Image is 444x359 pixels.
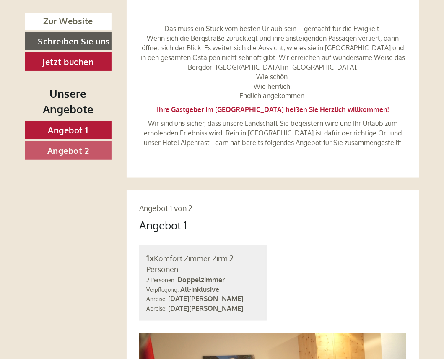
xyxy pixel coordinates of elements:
[177,276,225,284] b: Doppelzimmer
[168,295,243,303] b: [DATE][PERSON_NAME]
[139,217,187,233] div: Angebot 1
[214,152,332,161] span: --------------------------------------------------------
[25,52,112,71] a: Jetzt buchen
[128,23,261,48] div: Guten Tag, wie können wir Ihnen helfen?
[146,253,154,264] b: 1x
[25,86,112,117] div: Unsere Angebote
[119,6,149,21] div: [DATE]
[139,203,192,213] span: Angebot 1 von 2
[211,217,267,236] button: Senden
[132,41,255,47] small: 16:18
[146,296,166,303] small: Anreise:
[140,24,405,100] span: Das muss ein Stück vom besten Urlaub sein – gemacht für die Ewigkeit. Wenn sich die Bergstraße zu...
[146,305,166,312] small: Abreise:
[146,277,176,284] small: 2 Personen:
[25,32,112,50] a: Schreiben Sie uns
[146,286,179,294] small: Verpflegung:
[47,145,89,156] span: Angebot 2
[25,13,112,30] a: Zur Website
[180,286,219,294] b: All-inklusive
[214,11,332,19] span: --------------------------------------------------------
[168,304,243,313] b: [DATE][PERSON_NAME]
[132,24,255,31] div: Sie
[48,125,88,135] span: Angebot 1
[146,252,260,275] div: Komfort Zimmer Zirm 2 Personen
[157,105,389,114] strong: Ihre Gastgeber im [GEOGRAPHIC_DATA] heißen Sie Herzlich willkommen!
[144,119,402,147] span: Wir sind uns sicher, dass unsere Landschaft Sie begeistern wird und Ihr Urlaub zum erholenden Erl...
